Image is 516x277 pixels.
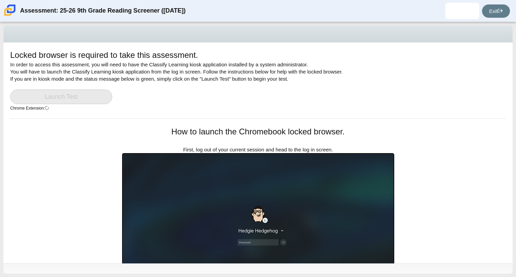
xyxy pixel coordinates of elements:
h1: How to launch the Chromebook locked browser. [122,126,394,137]
a: Launch Test [10,89,112,104]
div: In order to access this assessment, you will need to have the Classify Learning kiosk application... [10,49,506,118]
img: xentherius.pompy.X6MywO [457,5,468,16]
h1: Locked browser is required to take this assessment. [10,49,198,61]
a: Carmen School of Science & Technology [3,13,17,18]
div: Assessment: 25-26 9th Grade Reading Screener ([DATE]) [20,3,186,19]
small: Chrome Extension: [10,106,49,111]
a: Exit [482,4,510,18]
img: Carmen School of Science & Technology [3,3,17,17]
